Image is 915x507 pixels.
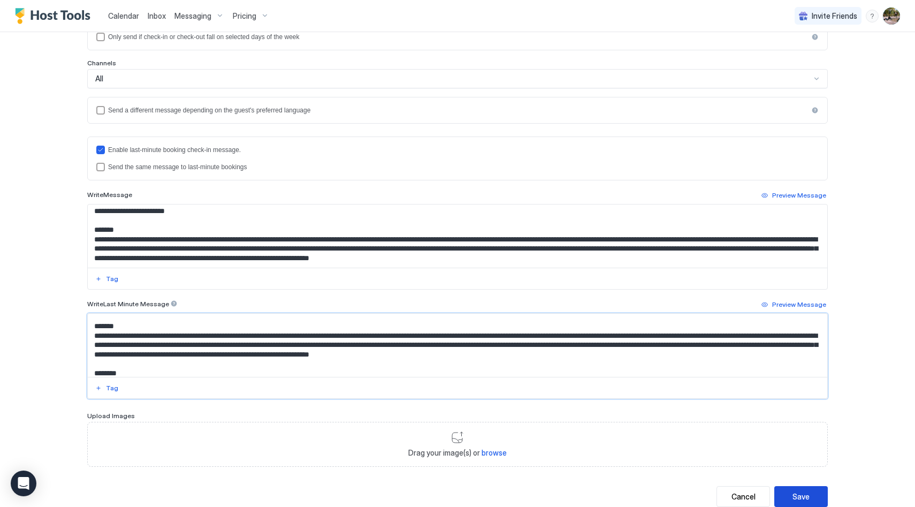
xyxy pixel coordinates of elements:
span: Pricing [233,11,256,21]
div: User profile [883,7,900,25]
div: languagesEnabled [96,106,819,115]
div: Preview Message [772,300,826,309]
div: lastMinuteMessageEnabled [96,146,819,154]
div: Only send if check-in or check-out fall on selected days of the week [108,33,808,41]
span: Drag your image(s) or [408,448,507,458]
div: Preview Message [772,191,826,200]
button: Tag [94,382,120,395]
div: Enable last-minute booking check-in message. [108,146,819,154]
div: isLimited [96,33,819,41]
span: Write Message [87,191,132,199]
textarea: Input Field [88,205,827,268]
a: Inbox [148,10,166,21]
span: Write Last Minute Message [87,300,169,308]
span: Inbox [148,11,166,20]
textarea: Input Field [88,314,827,377]
div: Cancel [731,491,756,502]
a: Host Tools Logo [15,8,95,24]
div: Tag [106,383,118,393]
span: Channels [87,59,116,67]
a: Calendar [108,10,139,21]
div: lastMinuteMessageIsTheSame [96,163,819,171]
button: Preview Message [760,298,828,311]
span: Upload Images [87,412,135,420]
div: Send a different message depending on the guest's preferred language [108,107,808,114]
div: Send the same message to last-minute bookings [108,163,819,171]
span: Messaging [174,11,211,21]
button: Preview Message [760,189,828,202]
button: Save [774,486,828,507]
button: Tag [94,273,120,285]
span: All [95,74,103,84]
div: Tag [106,274,118,284]
span: Calendar [108,11,139,20]
div: menu [866,10,879,22]
span: Invite Friends [812,11,857,21]
span: browse [482,448,507,457]
div: Open Intercom Messenger [11,471,36,496]
button: Cancel [716,486,770,507]
div: Save [792,491,810,502]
